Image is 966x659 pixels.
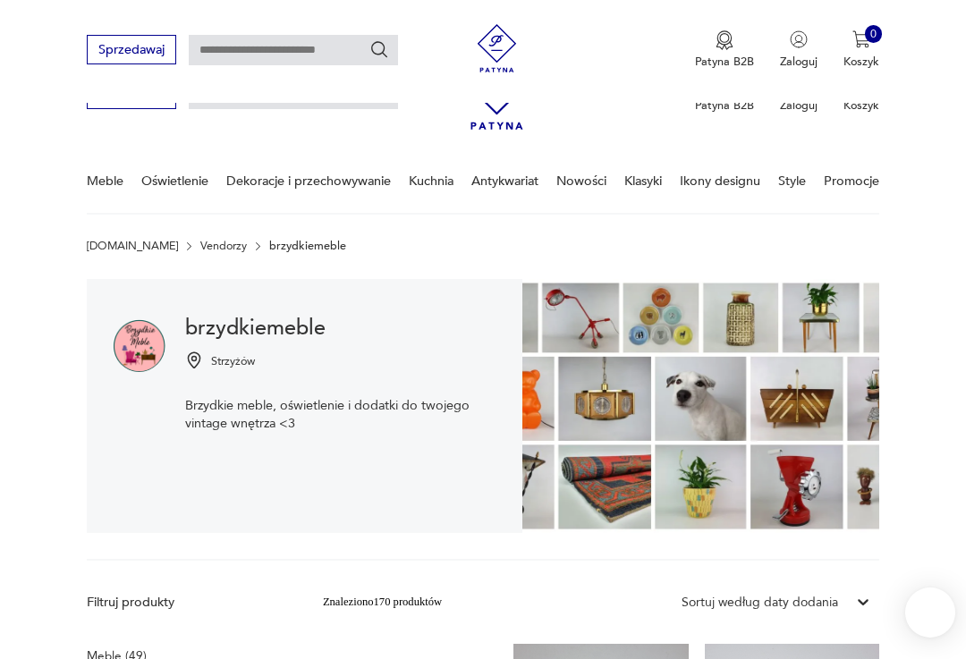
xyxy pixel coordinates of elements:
[695,30,754,70] a: Ikona medaluPatyna B2B
[905,587,955,638] iframe: Smartsupp widget button
[695,54,754,70] p: Patyna B2B
[141,150,208,212] a: Oświetlenie
[780,97,818,114] p: Zaloguj
[852,30,870,48] img: Ikona koszyka
[824,150,879,212] a: Promocje
[113,319,165,372] img: brzydkiemeble
[87,240,178,252] a: [DOMAIN_NAME]
[680,150,760,212] a: Ikony designu
[843,97,879,114] p: Koszyk
[200,240,247,252] a: Vendorzy
[185,397,497,433] p: Brzydkie meble, oświetlenie i dodatki do twojego vintage wnętrza <3
[87,150,123,212] a: Meble
[865,25,883,43] div: 0
[185,351,203,369] img: Ikonka pinezki mapy
[467,24,527,72] img: Patyna - sklep z meblami i dekoracjami vintage
[556,150,606,212] a: Nowości
[185,319,497,339] h1: brzydkiemeble
[778,150,806,212] a: Style
[695,97,754,114] p: Patyna B2B
[471,150,538,212] a: Antykwariat
[323,594,442,612] div: Znaleziono 170 produktów
[624,150,662,212] a: Klasyki
[87,35,175,64] button: Sprzedawaj
[87,594,284,612] p: Filtruj produkty
[211,354,255,369] p: Strzyżów
[780,30,818,70] button: Zaloguj
[790,30,808,48] img: Ikonka użytkownika
[695,30,754,70] button: Patyna B2B
[369,39,389,59] button: Szukaj
[226,150,391,212] a: Dekoracje i przechowywanie
[682,594,838,612] div: Sortuj według daty dodania
[409,150,453,212] a: Kuchnia
[843,30,879,70] button: 0Koszyk
[522,279,879,533] img: brzydkiemeble
[843,54,879,70] p: Koszyk
[716,30,733,50] img: Ikona medalu
[87,46,175,56] a: Sprzedawaj
[780,54,818,70] p: Zaloguj
[269,240,346,252] p: brzydkiemeble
